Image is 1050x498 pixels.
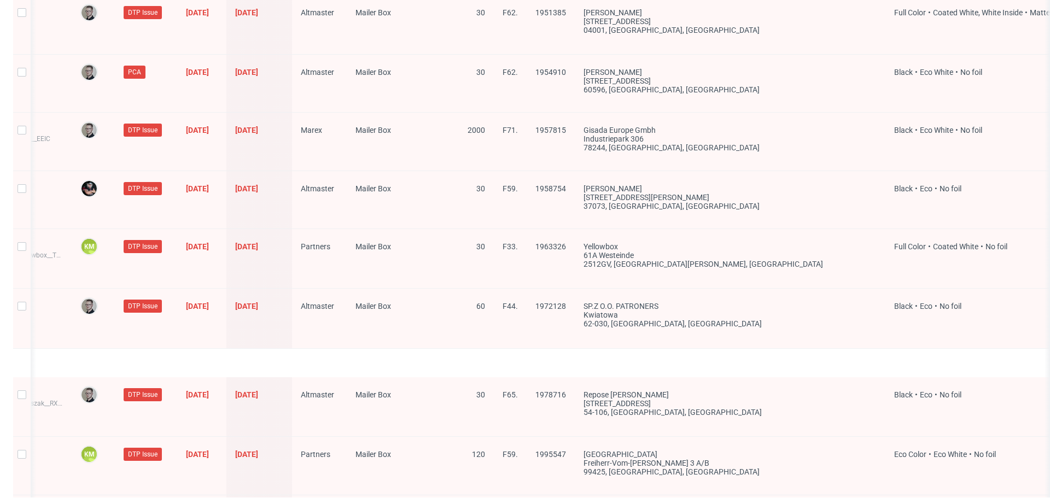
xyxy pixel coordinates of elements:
[355,242,391,251] span: Mailer Box
[128,125,157,135] span: DTP Issue
[932,302,940,310] span: •
[503,302,518,310] span: F44.
[960,126,982,134] span: No foil
[934,450,967,459] span: Eco White
[355,450,391,459] span: Mailer Box
[913,68,920,77] span: •
[913,390,920,399] span: •
[894,302,913,310] span: Black
[940,390,961,399] span: No foil
[978,242,985,251] span: •
[535,8,566,17] span: 1951385
[894,390,913,399] span: Black
[128,184,157,194] span: DTP Issue
[468,126,485,134] span: 2000
[476,242,485,251] span: 30
[301,126,322,134] span: Marex
[503,68,518,77] span: F62.
[920,68,953,77] span: Eco White
[926,450,934,459] span: •
[953,68,960,77] span: •
[235,450,258,459] span: [DATE]
[920,302,932,310] span: Eco
[503,450,518,459] span: F59.
[926,8,933,17] span: •
[894,8,926,17] span: Full Color
[584,202,877,210] div: 37073, [GEOGRAPHIC_DATA] , [GEOGRAPHIC_DATA]
[926,242,933,251] span: •
[584,134,877,143] div: Industriepark 306
[584,184,877,193] div: [PERSON_NAME]
[584,193,877,202] div: [STREET_ADDRESS][PERSON_NAME]
[960,68,982,77] span: No foil
[584,467,877,476] div: 99425, [GEOGRAPHIC_DATA] , [GEOGRAPHIC_DATA]
[584,260,877,268] div: 2512GV, [GEOGRAPHIC_DATA][PERSON_NAME] , [GEOGRAPHIC_DATA]
[128,242,157,251] span: DTP Issue
[186,450,209,459] span: [DATE]
[301,8,334,17] span: Altmaster
[476,302,485,310] span: 60
[535,68,566,77] span: 1954910
[584,399,877,408] div: [STREET_ADDRESS]
[953,126,960,134] span: •
[128,301,157,311] span: DTP Issue
[235,242,258,251] span: [DATE]
[355,68,391,77] span: Mailer Box
[535,450,566,459] span: 1995547
[301,184,334,193] span: Altmaster
[584,408,877,417] div: 54-106, [GEOGRAPHIC_DATA] , [GEOGRAPHIC_DATA]
[535,302,566,310] span: 1972128
[186,8,209,17] span: [DATE]
[476,68,485,77] span: 30
[584,143,877,152] div: 78244, [GEOGRAPHIC_DATA] , [GEOGRAPHIC_DATA]
[355,184,391,193] span: Mailer Box
[503,126,518,134] span: F71.
[894,68,913,77] span: Black
[913,184,920,193] span: •
[186,184,209,193] span: [DATE]
[974,450,996,459] span: No foil
[584,26,877,34] div: 04001, [GEOGRAPHIC_DATA] , [GEOGRAPHIC_DATA]
[235,390,258,399] span: [DATE]
[894,126,913,134] span: Black
[186,242,209,251] span: [DATE]
[128,67,141,77] span: PCA
[355,8,391,17] span: Mailer Box
[503,8,518,17] span: F62.
[894,184,913,193] span: Black
[81,65,97,80] img: Krystian Gaza
[920,390,932,399] span: Eco
[584,251,877,260] div: 61A Westeinde
[301,302,334,310] span: Altmaster
[503,242,518,251] span: F33.
[503,184,518,193] span: F59.
[1023,8,1030,17] span: •
[584,77,877,85] div: [STREET_ADDRESS]
[355,302,391,310] span: Mailer Box
[920,184,932,193] span: Eco
[476,390,485,399] span: 30
[535,126,566,134] span: 1957815
[940,184,961,193] span: No foil
[186,302,209,310] span: [DATE]
[235,126,258,134] span: [DATE]
[355,126,391,134] span: Mailer Box
[503,390,518,399] span: F65.
[235,68,258,77] span: [DATE]
[476,8,485,17] span: 30
[81,239,97,254] figcaption: KM
[535,184,566,193] span: 1958754
[235,8,258,17] span: [DATE]
[584,310,877,319] div: Kwiatowa
[472,450,485,459] span: 120
[894,450,926,459] span: Eco Color
[584,126,877,134] div: Gisada Europe Gmbh
[235,302,258,310] span: [DATE]
[985,242,1007,251] span: No foil
[476,184,485,193] span: 30
[186,390,209,399] span: [DATE]
[301,68,334,77] span: Altmaster
[235,184,258,193] span: [DATE]
[81,122,97,138] img: Krystian Gaza
[584,8,877,17] div: [PERSON_NAME]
